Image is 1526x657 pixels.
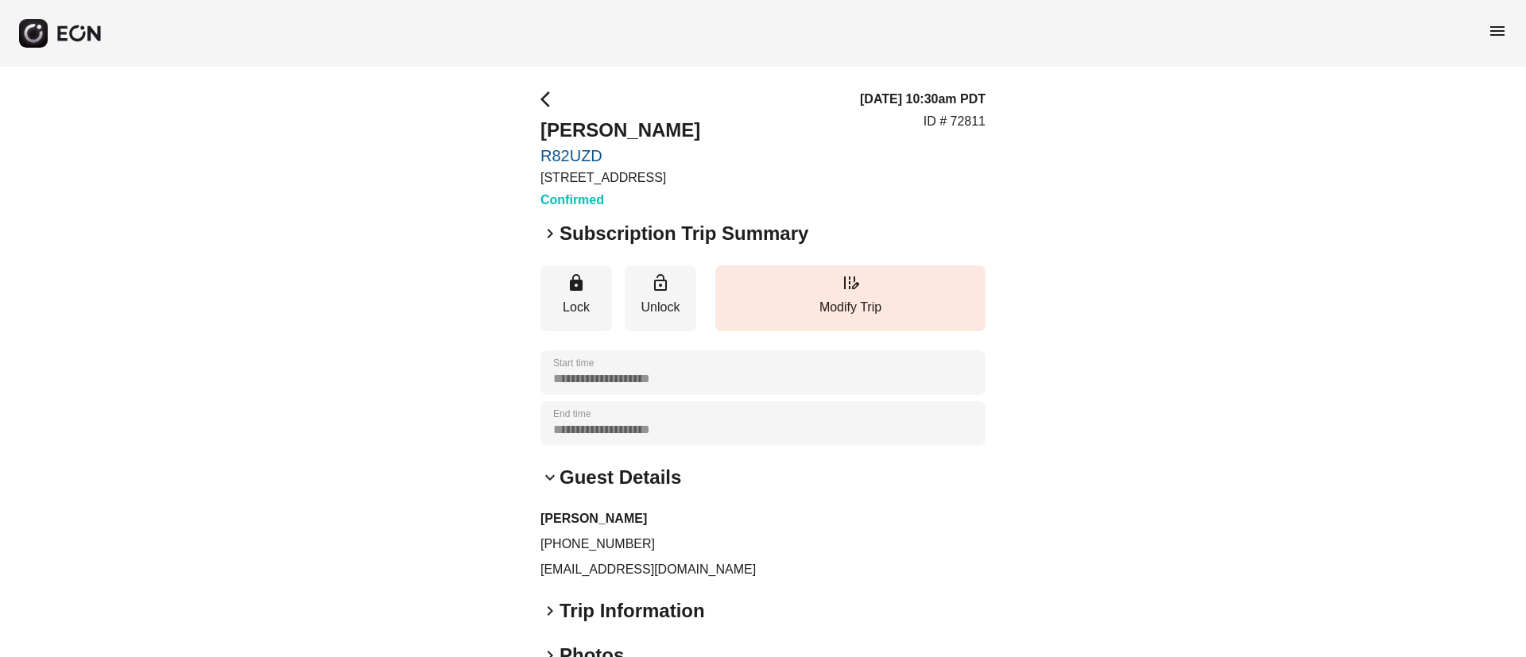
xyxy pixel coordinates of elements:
[540,168,700,187] p: [STREET_ADDRESS]
[540,118,700,143] h2: [PERSON_NAME]
[625,265,696,331] button: Unlock
[633,298,688,317] p: Unlock
[540,535,986,554] p: [PHONE_NUMBER]
[560,465,681,490] h2: Guest Details
[548,298,604,317] p: Lock
[540,468,560,487] span: keyboard_arrow_down
[860,90,986,109] h3: [DATE] 10:30am PDT
[924,112,986,131] p: ID # 72811
[540,560,986,579] p: [EMAIL_ADDRESS][DOMAIN_NAME]
[841,273,860,292] span: edit_road
[540,265,612,331] button: Lock
[723,298,978,317] p: Modify Trip
[540,146,700,165] a: R82UZD
[560,598,705,624] h2: Trip Information
[540,191,700,210] h3: Confirmed
[651,273,670,292] span: lock_open
[540,601,560,620] span: keyboard_arrow_right
[1488,21,1507,41] span: menu
[540,224,560,243] span: keyboard_arrow_right
[560,221,808,246] h2: Subscription Trip Summary
[540,90,560,109] span: arrow_back_ios
[567,273,586,292] span: lock
[540,509,986,528] h3: [PERSON_NAME]
[715,265,986,331] button: Modify Trip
